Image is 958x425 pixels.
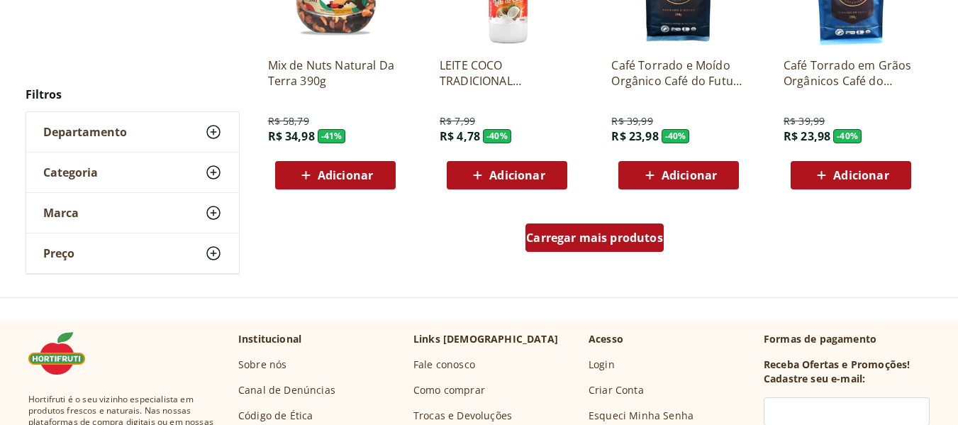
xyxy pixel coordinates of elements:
button: Adicionar [791,161,911,189]
button: Departamento [26,112,239,152]
span: R$ 23,98 [611,128,658,144]
span: - 40 % [662,129,690,143]
p: Institucional [238,332,301,346]
a: LEITE COCO TRADICIONAL BRASCOCO 500ML [440,57,574,89]
a: Login [589,358,615,372]
button: Marca [26,193,239,233]
a: Esqueci Minha Senha [589,409,694,423]
p: Formas de pagamento [764,332,930,346]
span: R$ 23,98 [784,128,830,144]
span: R$ 4,78 [440,128,480,144]
h3: Receba Ofertas e Promoções! [764,358,910,372]
span: - 40 % [833,129,862,143]
a: Canal de Denúncias [238,383,335,397]
span: R$ 34,98 [268,128,315,144]
span: Carregar mais produtos [526,232,663,243]
span: Adicionar [489,170,545,181]
span: Departamento [43,125,127,139]
span: Adicionar [662,170,717,181]
h2: Filtros [26,80,240,109]
a: Café Torrado em Grãos Orgânicos Café do Futuro 250g [784,57,918,89]
span: Categoria [43,165,98,180]
a: Criar Conta [589,383,644,397]
span: Marca [43,206,79,220]
a: Sobre nós [238,358,286,372]
p: Acesso [589,332,623,346]
span: R$ 39,99 [611,114,652,128]
p: Links [DEMOGRAPHIC_DATA] [413,332,558,346]
span: - 41 % [318,129,346,143]
img: Hortifruti [28,332,99,375]
span: Adicionar [833,170,889,181]
a: Código de Ética [238,409,313,423]
button: Adicionar [275,161,396,189]
button: Categoria [26,153,239,192]
a: Mix de Nuts Natural Da Terra 390g [268,57,403,89]
h3: Cadastre seu e-mail: [764,372,865,386]
a: Café Torrado e Moído Orgânico Café do Futuro 250g [611,57,746,89]
span: R$ 39,99 [784,114,825,128]
span: - 40 % [483,129,511,143]
span: R$ 58,79 [268,114,309,128]
span: R$ 7,99 [440,114,475,128]
button: Preço [26,233,239,273]
a: Fale conosco [413,358,475,372]
a: Carregar mais produtos [525,223,664,258]
button: Adicionar [618,161,739,189]
button: Adicionar [447,161,567,189]
a: Como comprar [413,383,485,397]
span: Adicionar [318,170,373,181]
a: Trocas e Devoluções [413,409,512,423]
span: Preço [43,246,74,260]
